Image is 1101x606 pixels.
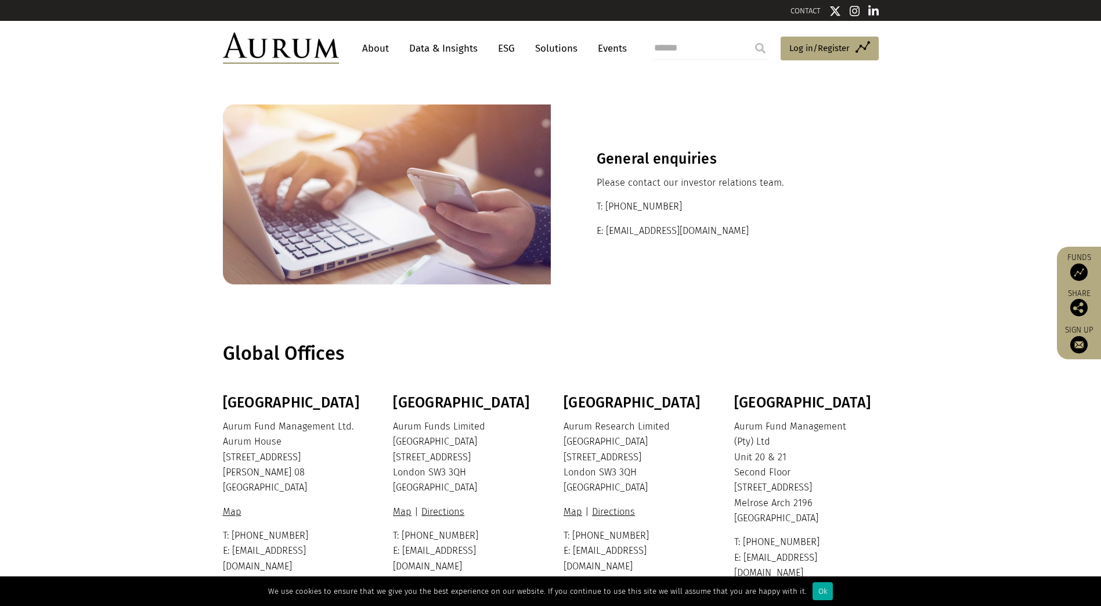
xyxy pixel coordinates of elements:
[734,394,876,412] h3: [GEOGRAPHIC_DATA]
[403,38,483,59] a: Data & Insights
[223,528,364,574] p: T: [PHONE_NUMBER] E: [EMAIL_ADDRESS][DOMAIN_NAME]
[1070,264,1088,281] img: Access Funds
[734,535,876,580] p: T: [PHONE_NUMBER] E: [EMAIL_ADDRESS][DOMAIN_NAME]
[781,37,879,61] a: Log in/Register
[564,506,585,517] a: Map
[223,419,364,496] p: Aurum Fund Management Ltd. Aurum House [STREET_ADDRESS] [PERSON_NAME] 08 [GEOGRAPHIC_DATA]
[564,419,705,496] p: Aurum Research Limited [GEOGRAPHIC_DATA] [STREET_ADDRESS] London SW3 3QH [GEOGRAPHIC_DATA]
[749,37,772,60] input: Submit
[589,506,638,517] a: Directions
[356,38,395,59] a: About
[850,5,860,17] img: Instagram icon
[492,38,521,59] a: ESG
[790,6,821,15] a: CONTACT
[1063,290,1095,316] div: Share
[868,5,879,17] img: Linkedin icon
[223,33,339,64] img: Aurum
[1063,325,1095,353] a: Sign up
[829,5,841,17] img: Twitter icon
[529,38,583,59] a: Solutions
[1070,299,1088,316] img: Share this post
[564,394,705,412] h3: [GEOGRAPHIC_DATA]
[393,419,535,496] p: Aurum Funds Limited [GEOGRAPHIC_DATA] [STREET_ADDRESS] London SW3 3QH [GEOGRAPHIC_DATA]
[597,223,833,239] p: E: [EMAIL_ADDRESS][DOMAIN_NAME]
[564,504,705,520] p: |
[393,506,414,517] a: Map
[734,419,876,526] p: Aurum Fund Management (Pty) Ltd Unit 20 & 21 Second Floor [STREET_ADDRESS] Melrose Arch 2196 [GEO...
[564,528,705,574] p: T: [PHONE_NUMBER] E: [EMAIL_ADDRESS][DOMAIN_NAME]
[789,41,850,55] span: Log in/Register
[813,582,833,600] div: Ok
[223,394,364,412] h3: [GEOGRAPHIC_DATA]
[393,394,535,412] h3: [GEOGRAPHIC_DATA]
[597,199,833,214] p: T: [PHONE_NUMBER]
[597,175,833,190] p: Please contact our investor relations team.
[1063,252,1095,281] a: Funds
[393,504,535,520] p: |
[223,342,876,365] h1: Global Offices
[592,38,627,59] a: Events
[597,150,833,168] h3: General enquiries
[418,506,467,517] a: Directions
[223,506,244,517] a: Map
[393,528,535,574] p: T: [PHONE_NUMBER] E: [EMAIL_ADDRESS][DOMAIN_NAME]
[1070,336,1088,353] img: Sign up to our newsletter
